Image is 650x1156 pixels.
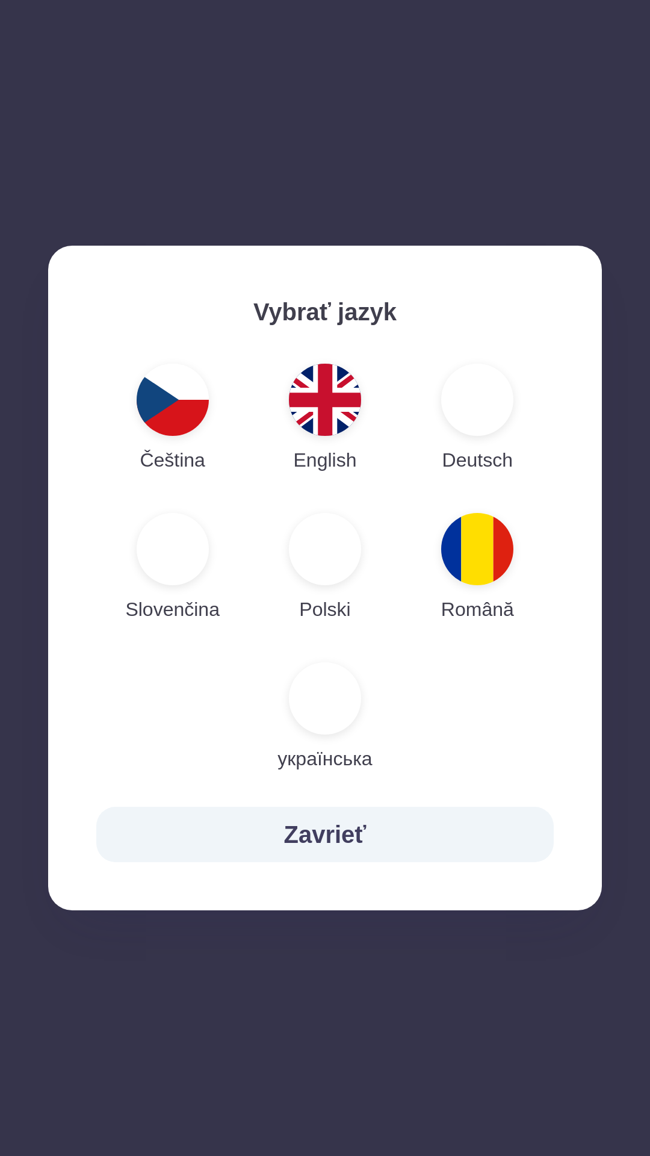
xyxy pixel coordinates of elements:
p: Deutsch [442,446,513,474]
p: English [294,446,357,474]
img: uk flag [289,662,361,735]
p: Čeština [140,446,205,474]
button: Română [412,503,543,633]
p: Slovenčina [125,595,220,624]
img: pl flag [289,513,361,585]
p: Română [441,595,514,624]
img: en flag [289,364,361,436]
button: English [260,354,390,484]
button: Slovenčina [96,503,249,633]
button: Deutsch [412,354,542,484]
button: українська [249,653,401,783]
p: українська [277,744,372,773]
img: ro flag [441,513,513,585]
button: Čeština [108,354,238,484]
button: Polski [260,503,390,633]
p: Polski [299,595,350,624]
p: Vybrať jazyk [96,294,554,330]
img: sk flag [137,513,209,585]
button: Zavrieť [96,807,554,862]
img: cs flag [137,364,209,436]
img: de flag [441,364,513,436]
